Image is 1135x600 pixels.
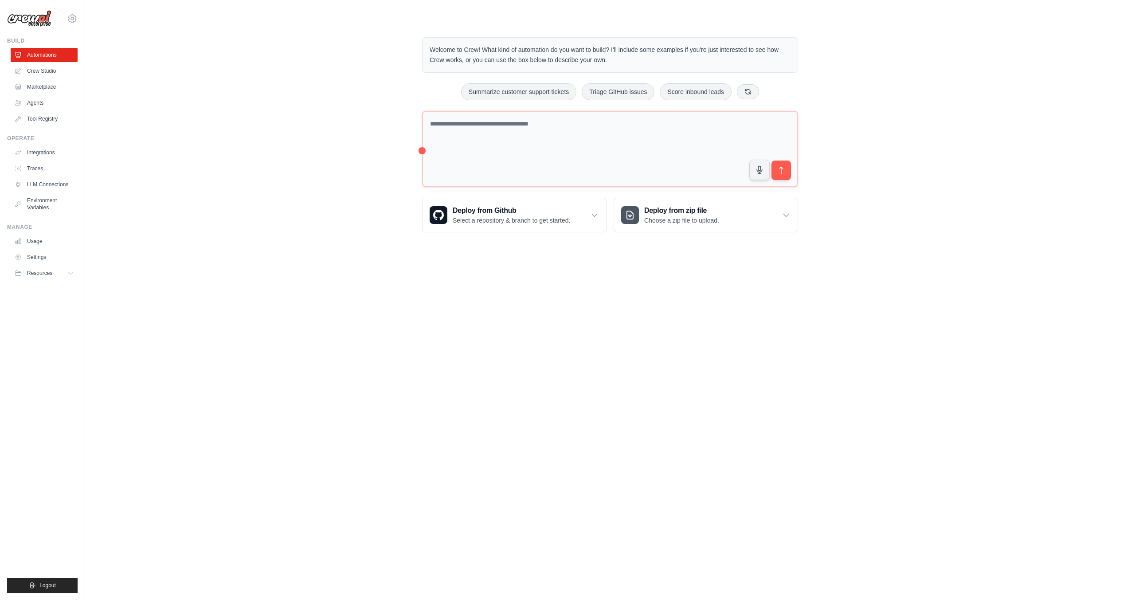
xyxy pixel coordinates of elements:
[11,234,78,248] a: Usage
[660,83,732,100] button: Score inbound leads
[7,578,78,593] button: Logout
[644,205,719,216] h3: Deploy from zip file
[11,193,78,215] a: Environment Variables
[430,45,791,65] p: Welcome to Crew! What kind of automation do you want to build? I'll include some examples if you'...
[453,205,570,216] h3: Deploy from Github
[11,266,78,280] button: Resources
[11,112,78,126] a: Tool Registry
[11,145,78,160] a: Integrations
[39,582,56,589] span: Logout
[7,224,78,231] div: Manage
[11,161,78,176] a: Traces
[11,177,78,192] a: LLM Connections
[11,80,78,94] a: Marketplace
[27,270,52,277] span: Resources
[461,83,576,100] button: Summarize customer support tickets
[11,96,78,110] a: Agents
[7,37,78,44] div: Build
[582,83,654,100] button: Triage GitHub issues
[453,216,570,225] p: Select a repository & branch to get started.
[11,250,78,264] a: Settings
[11,64,78,78] a: Crew Studio
[7,135,78,142] div: Operate
[644,216,719,225] p: Choose a zip file to upload.
[7,10,51,27] img: Logo
[11,48,78,62] a: Automations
